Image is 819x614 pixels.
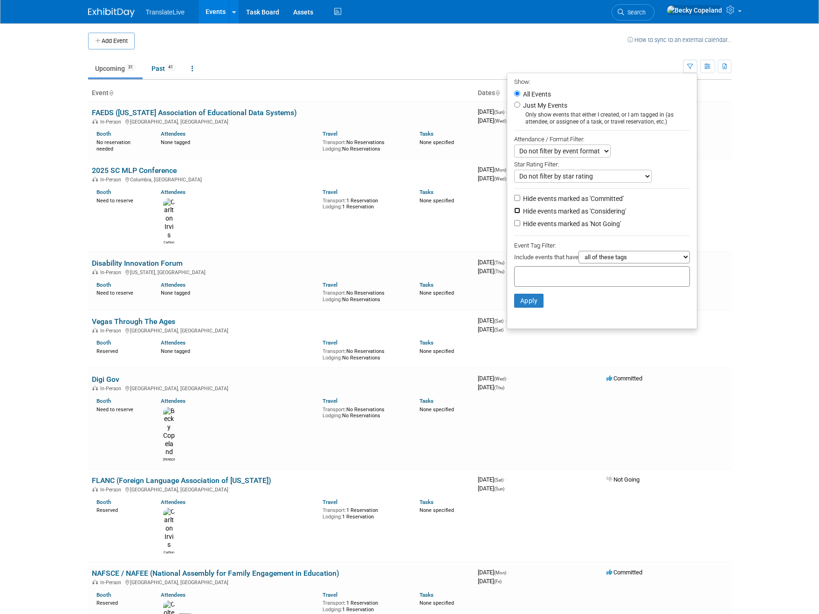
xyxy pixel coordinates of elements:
[521,219,621,228] label: Hide events marked as 'Not Going'
[92,375,119,384] a: Digi Gov
[420,139,454,145] span: None specified
[96,346,147,355] div: Reserved
[521,207,626,216] label: Hide events marked as 'Considering'
[146,8,185,16] span: TranslateLive
[606,375,642,382] span: Committed
[161,189,186,195] a: Attendees
[323,138,406,152] div: No Reservations No Reservations
[474,85,603,101] th: Dates
[627,36,731,43] a: How to sync to an external calendar...
[96,282,111,288] a: Booth
[494,260,504,265] span: (Thu)
[478,375,509,382] span: [DATE]
[420,198,454,204] span: None specified
[478,166,509,173] span: [DATE]
[494,570,506,575] span: (Mon)
[323,146,342,152] span: Lodging:
[420,507,454,513] span: None specified
[521,91,551,97] label: All Events
[163,549,175,555] div: Carlton Irvis
[323,407,346,413] span: Transport:
[323,398,337,404] a: Travel
[92,569,339,578] a: NAFSCE / NAFEE (National Assembly for Family Engagement in Education)
[323,131,337,137] a: Travel
[125,64,136,71] span: 31
[478,578,502,585] span: [DATE]
[494,118,506,124] span: (Wed)
[521,101,567,110] label: Just My Events
[96,288,147,297] div: Need to reserve
[514,158,690,170] div: Star Rating Filter:
[323,198,346,204] span: Transport:
[508,375,509,382] span: -
[478,569,509,576] span: [DATE]
[624,9,646,16] span: Search
[420,499,434,505] a: Tasks
[92,119,98,124] img: In-Person Event
[478,384,504,391] span: [DATE]
[514,76,690,87] div: Show:
[161,339,186,346] a: Attendees
[88,85,474,101] th: Event
[163,198,175,240] img: Carlton Irvis
[494,167,506,172] span: (Mon)
[96,189,111,195] a: Booth
[420,282,434,288] a: Tasks
[92,485,470,493] div: [GEOGRAPHIC_DATA], [GEOGRAPHIC_DATA]
[323,346,406,361] div: No Reservations No Reservations
[506,108,507,115] span: -
[92,108,297,117] a: FAEDS ([US_STATE] Association of Educational Data Systems)
[323,507,346,513] span: Transport:
[92,175,470,183] div: Columbia, [GEOGRAPHIC_DATA]
[323,288,406,303] div: No Reservations No Reservations
[88,8,135,17] img: ExhibitDay
[667,5,723,15] img: Becky Copeland
[420,339,434,346] a: Tasks
[323,348,346,354] span: Transport:
[96,131,111,137] a: Booth
[92,259,183,268] a: Disability Innovation Forum
[100,177,124,183] span: In-Person
[161,288,316,297] div: None tagged
[508,569,509,576] span: -
[163,239,175,245] div: Carlton Irvis
[92,476,271,485] a: FLANC (Foreign Language Association of [US_STATE])
[420,398,434,404] a: Tasks
[92,580,98,584] img: In-Person Event
[88,33,135,49] button: Add Event
[323,282,337,288] a: Travel
[92,328,98,332] img: In-Person Event
[478,476,506,483] span: [DATE]
[494,477,503,483] span: (Sat)
[161,592,186,598] a: Attendees
[323,405,406,419] div: No Reservations No Reservations
[494,269,504,274] span: (Thu)
[92,578,470,586] div: [GEOGRAPHIC_DATA], [GEOGRAPHIC_DATA]
[323,514,342,520] span: Lodging:
[161,398,186,404] a: Attendees
[506,259,507,266] span: -
[514,294,544,308] button: Apply
[323,204,342,210] span: Lodging:
[96,398,111,404] a: Booth
[88,60,143,77] a: Upcoming31
[494,327,503,332] span: (Sat)
[323,290,346,296] span: Transport:
[478,108,507,115] span: [DATE]
[163,407,175,457] img: Becky Copeland
[96,592,111,598] a: Booth
[505,317,506,324] span: -
[161,346,316,355] div: None tagged
[494,486,504,491] span: (Sun)
[100,580,124,586] span: In-Person
[514,251,690,266] div: Include events that have
[92,386,98,390] img: In-Person Event
[163,508,175,549] img: Carlton Irvis
[323,600,346,606] span: Transport:
[323,297,342,303] span: Lodging:
[323,598,406,613] div: 1 Reservation 1 Reservation
[494,318,503,324] span: (Sat)
[478,317,506,324] span: [DATE]
[495,89,500,97] a: Sort by Start Date
[96,598,147,607] div: Reserved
